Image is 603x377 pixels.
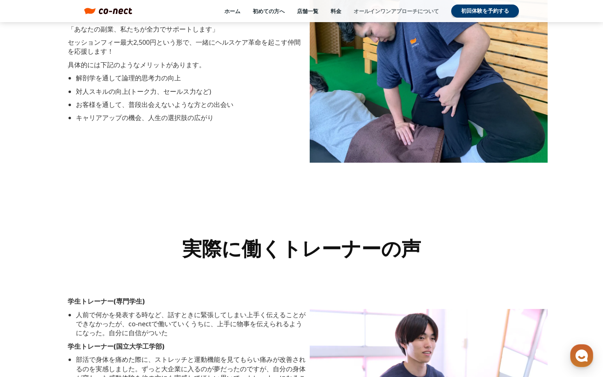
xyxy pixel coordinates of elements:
[21,272,36,279] span: ホーム
[68,60,306,69] p: 具体的には下記のようなメリットがあります。
[68,297,145,306] strong: 学生トレーナー(専門学生)
[68,25,306,34] p: 「あなたの副業、私たちが全力でサポートします」
[182,236,421,260] h2: 実際に働くトレーナーの声
[451,5,519,18] a: 初回体験を予約する
[297,7,318,15] a: 店舗一覧
[224,7,240,15] a: ホーム
[70,273,90,279] span: チャット
[106,260,158,280] a: 設定
[76,87,306,96] p: 対人スキルの向上(トーク力、セールス力など)
[68,342,164,351] strong: 学生トレーナー(国立大学工学部)
[76,113,306,122] p: キャリアアップの機会、人生の選択肢の広がり
[76,73,306,82] p: 解剖学を通して論理的思考力の向上
[331,7,341,15] a: 料金
[54,260,106,280] a: チャット
[76,310,306,338] p: 人前で何かを発表する時など、話すときに緊張してしまい上手く伝えることができなかったが、co-nectで働いていくうちに、上手に物事を伝えられるようになった。自分に自信がついた
[253,7,285,15] a: 初めての方へ
[354,7,439,15] a: オールインワンアプローチについて
[68,38,306,56] p: セッションフィー最大2,500円という形で、一緒にヘルスケア革命を起こす仲間を応援します！
[2,260,54,280] a: ホーム
[76,100,306,109] p: お客様を通して、普段出会えないような方との出会い
[127,272,137,279] span: 設定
